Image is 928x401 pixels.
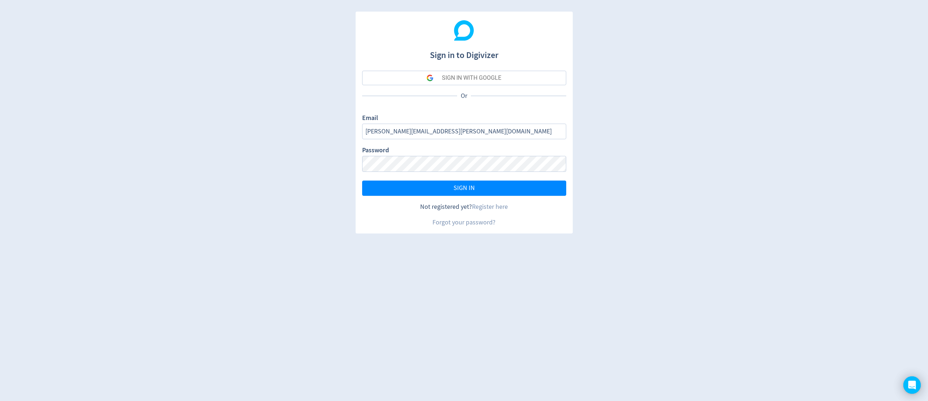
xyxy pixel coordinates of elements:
[442,71,501,85] div: SIGN IN WITH GOOGLE
[362,43,566,62] h1: Sign in to Digivizer
[362,146,389,156] label: Password
[362,113,378,124] label: Email
[362,181,566,196] button: SIGN IN
[472,203,508,211] a: Register here
[362,202,566,211] div: Not registered yet?
[432,218,496,227] a: Forgot your password?
[362,71,566,85] button: SIGN IN WITH GOOGLE
[453,185,475,191] span: SIGN IN
[903,376,921,394] div: Open Intercom Messenger
[457,91,471,100] p: Or
[454,20,474,41] img: Digivizer Logo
